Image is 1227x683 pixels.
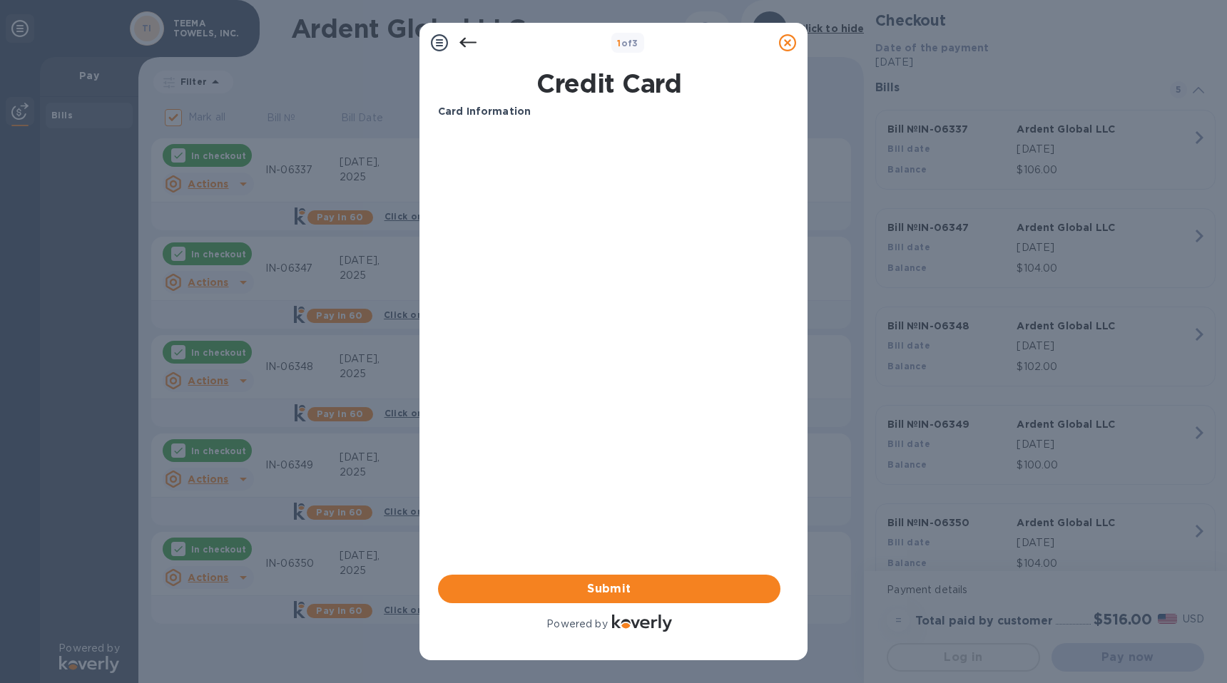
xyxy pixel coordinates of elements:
b: Card Information [438,106,531,117]
p: Powered by [546,617,607,632]
b: of 3 [617,38,638,48]
button: Submit [438,575,780,603]
h1: Credit Card [432,68,786,98]
img: Logo [612,615,672,632]
span: Submit [449,580,769,597]
span: 1 [617,38,621,48]
iframe: Your browser does not support iframes [438,130,780,344]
